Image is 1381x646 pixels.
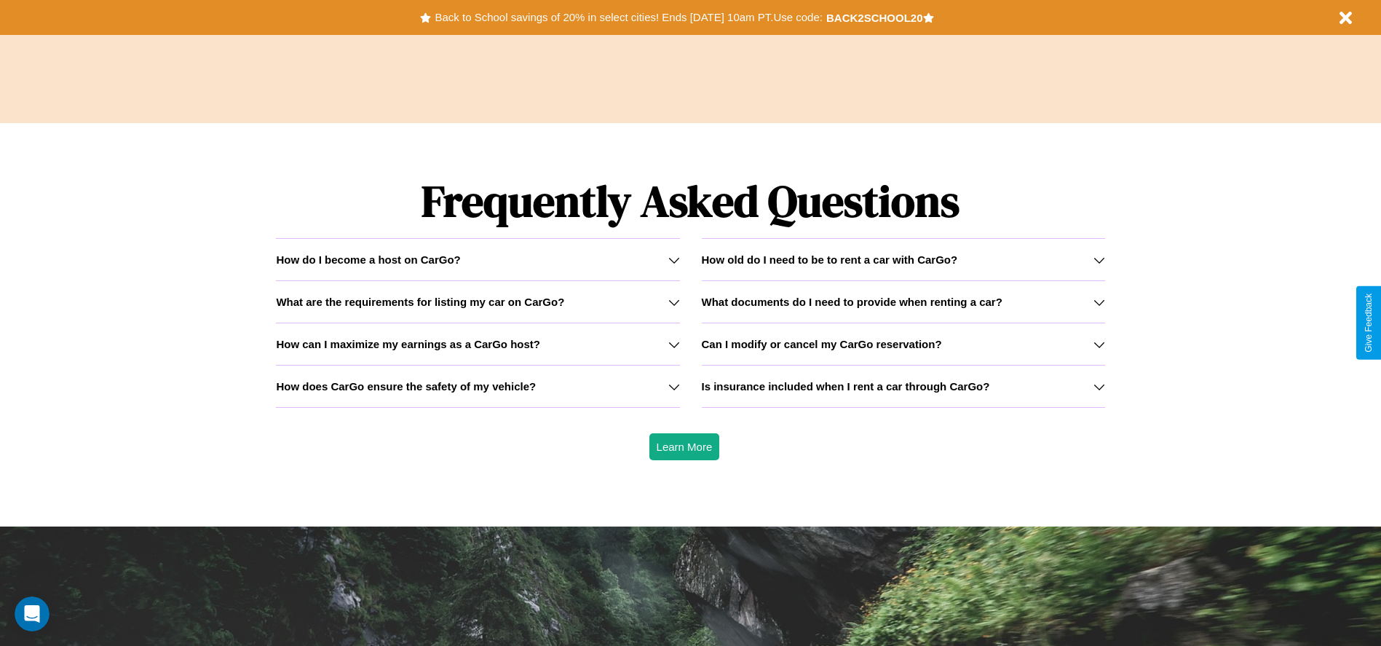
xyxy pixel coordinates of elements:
[276,338,540,350] h3: How can I maximize my earnings as a CarGo host?
[1364,294,1374,352] div: Give Feedback
[649,433,720,460] button: Learn More
[276,380,536,393] h3: How does CarGo ensure the safety of my vehicle?
[702,338,942,350] h3: Can I modify or cancel my CarGo reservation?
[15,596,50,631] iframe: Intercom live chat
[702,380,990,393] h3: Is insurance included when I rent a car through CarGo?
[276,253,460,266] h3: How do I become a host on CarGo?
[431,7,826,28] button: Back to School savings of 20% in select cities! Ends [DATE] 10am PT.Use code:
[702,253,958,266] h3: How old do I need to be to rent a car with CarGo?
[702,296,1002,308] h3: What documents do I need to provide when renting a car?
[276,164,1104,238] h1: Frequently Asked Questions
[276,296,564,308] h3: What are the requirements for listing my car on CarGo?
[826,12,923,24] b: BACK2SCHOOL20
